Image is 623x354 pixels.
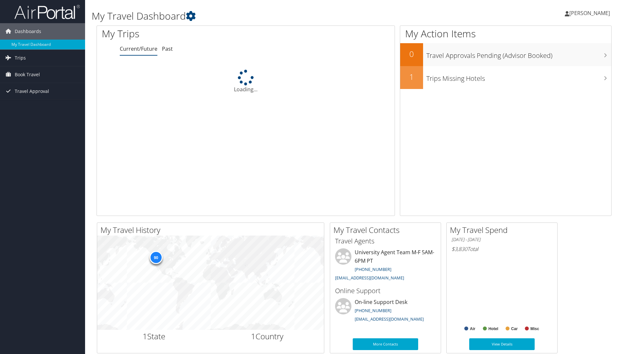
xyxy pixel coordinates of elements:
h1: My Travel Dashboard [92,9,441,23]
span: Travel Approval [15,83,49,99]
h6: Total [452,245,552,253]
a: [PHONE_NUMBER] [355,308,391,313]
h2: Country [216,331,319,342]
h1: My Action Items [400,27,611,41]
div: 90 [149,251,162,264]
h2: State [102,331,206,342]
h3: Online Support [335,286,436,295]
text: Air [470,327,475,331]
span: 1 [251,331,256,342]
h2: My Travel Contacts [333,224,441,236]
h2: 1 [400,71,423,82]
a: 1Trips Missing Hotels [400,66,611,89]
h2: 0 [400,48,423,60]
a: 0Travel Approvals Pending (Advisor Booked) [400,43,611,66]
a: View Details [469,338,535,350]
h3: Travel Approvals Pending (Advisor Booked) [426,48,611,60]
span: Trips [15,50,26,66]
a: [PHONE_NUMBER] [355,266,391,272]
a: [EMAIL_ADDRESS][DOMAIN_NAME] [335,275,404,281]
h2: My Travel History [100,224,324,236]
div: Loading... [97,70,395,93]
h2: My Travel Spend [450,224,557,236]
li: University Agent Team M-F 5AM-6PM PT [332,248,439,283]
span: $3,830 [452,245,467,253]
a: Past [162,45,173,52]
h6: [DATE] - [DATE] [452,237,552,243]
a: Current/Future [120,45,157,52]
text: Hotel [489,327,498,331]
span: [PERSON_NAME] [569,9,610,17]
h3: Travel Agents [335,237,436,246]
span: Dashboards [15,23,41,40]
text: Car [511,327,518,331]
span: Book Travel [15,66,40,83]
img: airportal-logo.png [14,4,80,20]
li: On-line Support Desk [332,298,439,325]
a: [PERSON_NAME] [565,3,616,23]
h1: My Trips [102,27,266,41]
h3: Trips Missing Hotels [426,71,611,83]
span: 1 [143,331,147,342]
a: More Contacts [353,338,418,350]
a: [EMAIL_ADDRESS][DOMAIN_NAME] [355,316,424,322]
text: Misc [530,327,539,331]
